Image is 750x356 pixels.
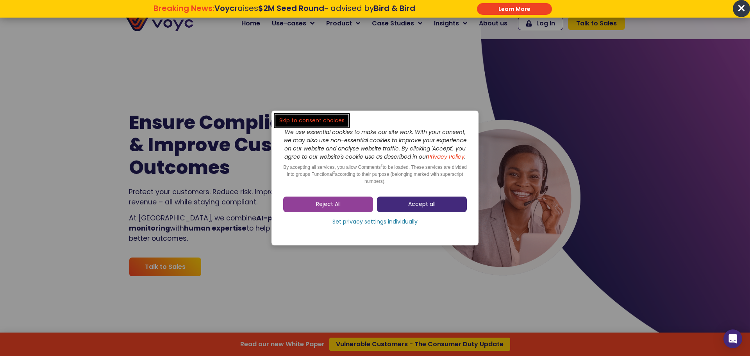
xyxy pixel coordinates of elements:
[316,200,341,208] span: Reject All
[275,114,348,127] a: Skip to consent choices
[283,197,373,212] a: Reject All
[284,128,467,161] i: We use essential cookies to make our site work. With your consent, we may also use non-essential ...
[428,153,464,161] a: Privacy Policy
[381,163,383,167] sup: 2
[408,200,436,208] span: Accept all
[377,197,467,212] a: Accept all
[333,170,335,174] sup: 2
[283,165,467,184] span: By accepting all services, you allow Comments to be loaded. These services are divided into group...
[283,216,467,228] a: Set privacy settings individually
[332,218,418,226] span: Set privacy settings individually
